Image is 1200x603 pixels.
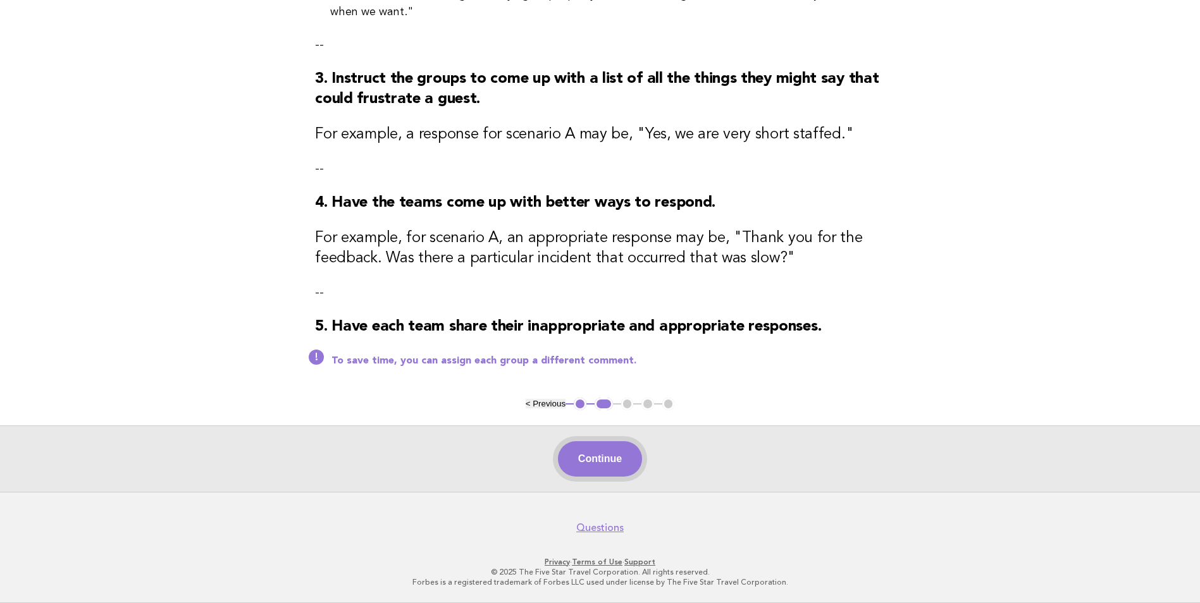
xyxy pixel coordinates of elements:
[315,125,885,145] h3: For example, a response for scenario A may be, "Yes, we are very short staffed."
[315,284,885,301] p: --
[315,36,885,54] p: --
[572,557,622,566] a: Terms of Use
[595,398,613,410] button: 2
[315,71,879,107] strong: 3. Instruct the groups to come up with a list of all the things they might say that could frustra...
[624,557,655,566] a: Support
[576,521,624,534] a: Questions
[213,557,987,567] p: · ·
[331,355,885,367] p: To save time, you can assign each group a different comment.
[315,319,821,334] strong: 5. Have each team share their inappropriate and appropriate responses.
[574,398,586,410] button: 1
[213,567,987,577] p: © 2025 The Five Star Travel Corporation. All rights reserved.
[213,577,987,587] p: Forbes is a registered trademark of Forbes LLC used under license by The Five Star Travel Corpora...
[315,228,885,269] h3: For example, for scenario A, an appropriate response may be, "Thank you for the feedback. Was the...
[315,160,885,178] p: --
[526,399,566,408] button: < Previous
[545,557,570,566] a: Privacy
[558,441,642,477] button: Continue
[315,195,715,210] strong: 4. Have the teams come up with better ways to respond.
